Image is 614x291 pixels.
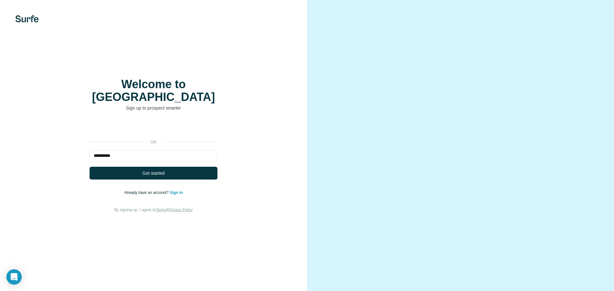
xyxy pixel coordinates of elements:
[6,269,22,285] div: Open Intercom Messenger
[90,105,217,111] p: Sign up to prospect smarter
[143,139,164,145] p: or
[170,190,183,195] a: Sign in
[114,208,193,212] span: By signing up, I agree to &
[142,170,164,176] span: Get started
[15,15,39,22] img: Surfe's logo
[156,208,166,212] a: Terms
[169,208,193,212] a: Privacy Policy
[90,167,217,180] button: Get started
[86,121,221,135] iframe: Schaltfläche „Über Google anmelden“
[90,78,217,103] h1: Welcome to [GEOGRAPHIC_DATA]
[124,190,170,195] span: Already have an account?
